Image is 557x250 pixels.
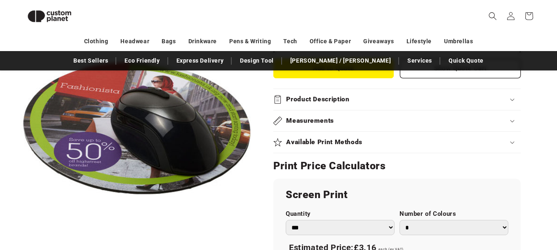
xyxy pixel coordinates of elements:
[286,95,349,104] h2: Product Description
[84,34,108,49] a: Clothing
[188,34,217,49] a: Drinkware
[444,54,488,68] a: Quick Quote
[273,159,521,173] h2: Print Price Calculators
[172,54,228,68] a: Express Delivery
[120,34,149,49] a: Headwear
[286,188,508,201] h2: Screen Print
[400,210,508,218] label: Number of Colours
[444,34,473,49] a: Umbrellas
[283,34,297,49] a: Tech
[286,138,362,147] h2: Available Print Methods
[162,34,176,49] a: Bags
[236,54,278,68] a: Design Tool
[310,34,351,49] a: Office & Paper
[229,34,271,49] a: Pens & Writing
[21,3,78,29] img: Custom Planet
[273,132,521,153] summary: Available Print Methods
[273,89,521,110] summary: Product Description
[516,210,557,250] iframe: Chat Widget
[363,34,394,49] a: Giveaways
[120,54,164,68] a: Eco Friendly
[273,110,521,131] summary: Measurements
[407,34,432,49] a: Lifestyle
[286,54,395,68] a: [PERSON_NAME] / [PERSON_NAME]
[69,54,112,68] a: Best Sellers
[286,117,334,125] h2: Measurements
[403,54,436,68] a: Services
[484,7,502,25] summary: Search
[21,12,253,244] media-gallery: Gallery Viewer
[286,210,395,218] label: Quantity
